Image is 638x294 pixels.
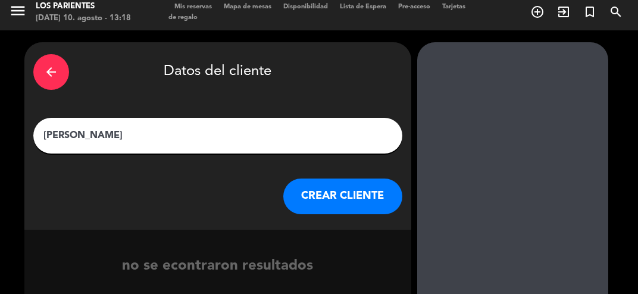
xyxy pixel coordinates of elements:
[283,179,402,214] button: CREAR CLIENTE
[168,4,218,10] span: Mis reservas
[36,1,131,12] div: Los Parientes
[24,255,411,278] div: no se econtraron resultados
[583,5,597,19] i: turned_in_not
[277,4,334,10] span: Disponibilidad
[218,4,277,10] span: Mapa de mesas
[334,4,392,10] span: Lista de Espera
[609,5,623,19] i: search
[42,127,393,144] input: Escriba nombre, correo electrónico o número de teléfono...
[33,51,402,93] div: Datos del cliente
[556,5,571,19] i: exit_to_app
[9,2,27,24] button: menu
[36,12,131,24] div: [DATE] 10. agosto - 13:18
[44,65,58,79] i: arrow_back
[392,4,436,10] span: Pre-acceso
[9,2,27,20] i: menu
[530,5,545,19] i: add_circle_outline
